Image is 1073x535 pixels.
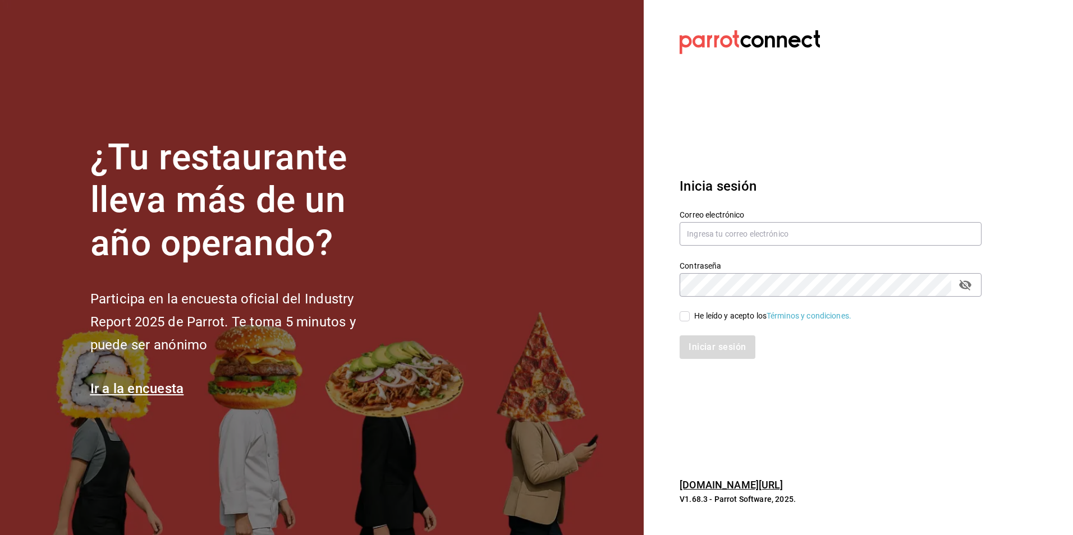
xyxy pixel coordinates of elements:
label: Correo electrónico [680,210,982,218]
input: Ingresa tu correo electrónico [680,222,982,246]
a: Términos y condiciones. [767,311,851,320]
h2: Participa en la encuesta oficial del Industry Report 2025 de Parrot. Te toma 5 minutos y puede se... [90,288,393,356]
div: He leído y acepto los [694,310,851,322]
a: Ir a la encuesta [90,381,184,396]
a: [DOMAIN_NAME][URL] [680,479,783,491]
label: Contraseña [680,261,982,269]
h1: ¿Tu restaurante lleva más de un año operando? [90,136,393,265]
h3: Inicia sesión [680,176,982,196]
button: passwordField [956,275,975,294]
p: V1.68.3 - Parrot Software, 2025. [680,494,982,505]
